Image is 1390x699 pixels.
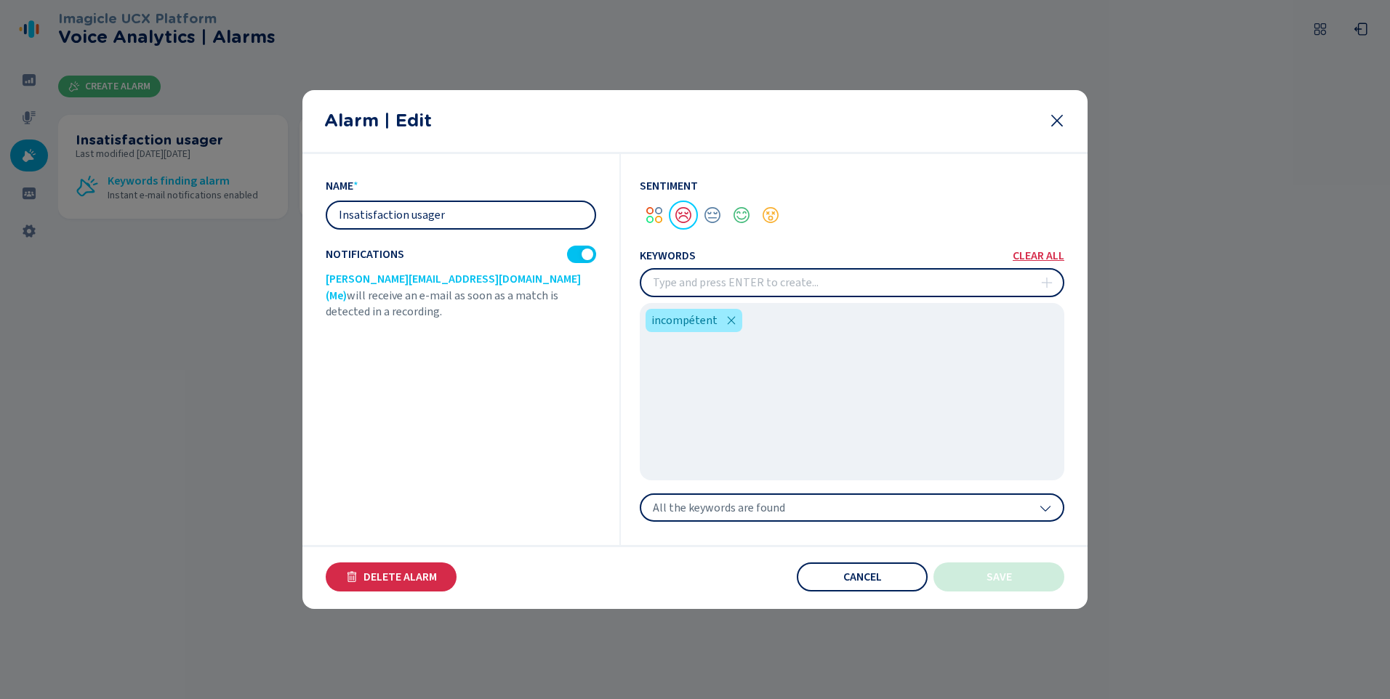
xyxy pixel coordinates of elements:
[326,288,558,320] span: will receive an e-mail as soon as a match is detected in a recording.
[326,562,457,591] button: Delete Alarm
[651,312,718,329] span: incompétent
[646,309,742,332] div: incompétent
[933,562,1064,591] button: Save
[843,571,882,583] span: Cancel
[326,178,353,194] span: name
[1013,250,1064,262] button: clear all
[327,202,595,228] input: Type the alarm name
[641,270,1063,296] input: Type and press ENTER to create...
[326,271,581,303] span: [PERSON_NAME][EMAIL_ADDRESS][DOMAIN_NAME] (Me)
[363,571,437,583] span: Delete Alarm
[640,178,698,194] span: Sentiment
[326,248,404,261] span: Notifications
[346,571,358,583] svg: trash-fill
[726,315,737,326] svg: close
[324,110,1037,131] h2: Alarm | Edit
[797,562,928,591] button: Cancel
[640,249,696,262] span: keywords
[1048,112,1066,129] svg: close
[1040,502,1051,514] svg: chevron-down
[987,571,1012,583] span: Save
[653,501,785,515] span: All the keywords are found
[1041,277,1053,288] svg: plus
